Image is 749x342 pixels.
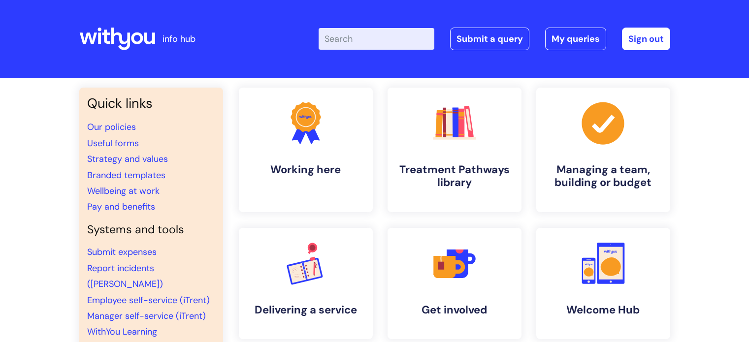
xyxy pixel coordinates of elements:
h4: Systems and tools [87,223,215,237]
h4: Get involved [395,304,514,316]
a: Manager self-service (iTrent) [87,310,206,322]
h4: Managing a team, building or budget [544,163,662,189]
input: Search [319,28,434,50]
a: Sign out [622,28,670,50]
a: Useful forms [87,137,139,149]
a: Wellbeing at work [87,185,160,197]
a: Branded templates [87,169,165,181]
a: Get involved [388,228,521,339]
a: My queries [545,28,606,50]
h4: Working here [247,163,365,176]
a: Working here [239,88,373,212]
h4: Delivering a service [247,304,365,316]
a: Managing a team, building or budget [536,88,670,212]
h4: Welcome Hub [544,304,662,316]
a: Welcome Hub [536,228,670,339]
a: Delivering a service [239,228,373,339]
a: Pay and benefits [87,201,155,213]
a: Submit expenses [87,246,157,258]
h4: Treatment Pathways library [395,163,514,189]
a: Employee self-service (iTrent) [87,294,210,306]
p: info hub [163,31,195,47]
a: Report incidents ([PERSON_NAME]) [87,262,163,290]
a: Treatment Pathways library [388,88,521,212]
a: WithYou Learning [87,326,157,338]
a: Submit a query [450,28,529,50]
div: | - [319,28,670,50]
a: Strategy and values [87,153,168,165]
a: Our policies [87,121,136,133]
h3: Quick links [87,95,215,111]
